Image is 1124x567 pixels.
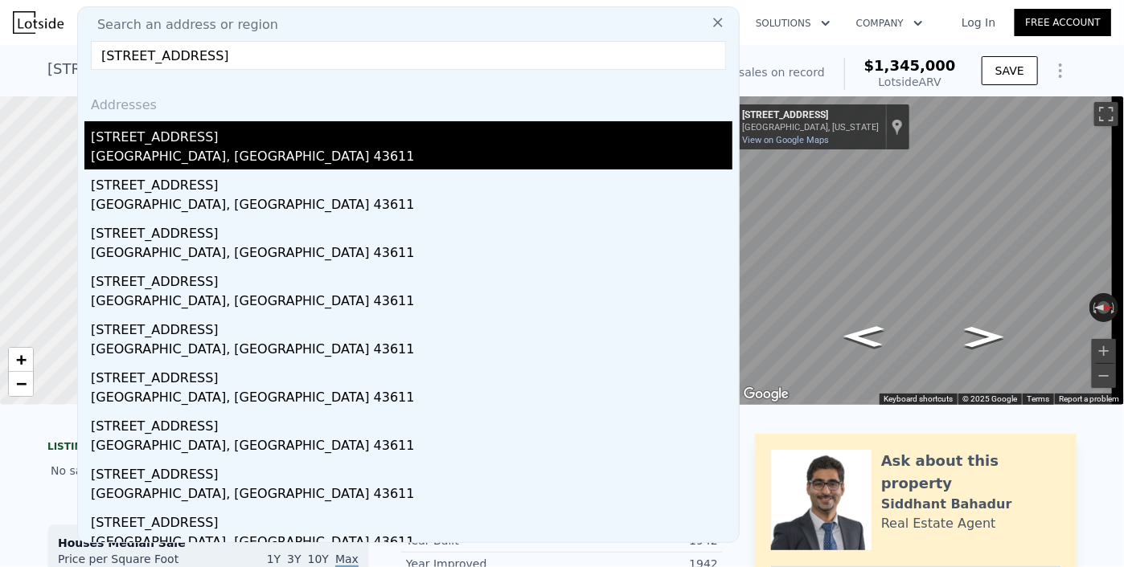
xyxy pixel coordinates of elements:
[16,349,27,369] span: +
[16,373,27,394] span: −
[91,292,732,314] div: [GEOGRAPHIC_DATA], [GEOGRAPHIC_DATA] 43611
[1044,55,1077,87] button: Show Options
[742,135,829,145] a: View on Google Maps
[84,83,732,121] div: Addresses
[881,450,1060,495] div: Ask about this property
[47,456,369,485] div: No sales history record for this property.
[91,147,732,169] div: [GEOGRAPHIC_DATA], [GEOGRAPHIC_DATA] 43611
[1015,9,1111,36] a: Free Account
[864,57,956,74] span: $1,345,000
[742,109,879,122] div: [STREET_ADDRESS]
[91,459,732,484] div: [STREET_ADDRESS]
[91,314,732,340] div: [STREET_ADDRESS]
[740,384,793,405] img: Google
[84,15,278,35] span: Search an address or region
[91,340,732,362] div: [GEOGRAPHIC_DATA], [GEOGRAPHIC_DATA] 43611
[892,118,903,136] a: Show location on map
[884,394,953,405] button: Keyboard shortcuts
[91,121,732,147] div: [STREET_ADDRESS]
[91,41,726,70] input: Enter an address, city, region, neighborhood or zip code
[91,532,732,555] div: [GEOGRAPHIC_DATA], [GEOGRAPHIC_DATA] 43611
[736,96,1124,405] div: Map
[1089,293,1098,322] button: Rotate counterclockwise
[826,320,901,352] path: Go South, 17th Ave NE
[91,169,732,195] div: [STREET_ADDRESS]
[47,58,436,80] div: [STREET_ADDRESS] , [GEOGRAPHIC_DATA] , WA 98115
[13,11,64,34] img: Lotside
[742,122,879,133] div: [GEOGRAPHIC_DATA], [US_STATE]
[91,218,732,243] div: [STREET_ADDRESS]
[881,495,1012,514] div: Siddhant Bahadur
[843,9,936,38] button: Company
[91,266,732,292] div: [STREET_ADDRESS]
[91,195,732,218] div: [GEOGRAPHIC_DATA], [GEOGRAPHIC_DATA] 43611
[1092,364,1116,388] button: Zoom out
[91,388,732,410] div: [GEOGRAPHIC_DATA], [GEOGRAPHIC_DATA] 43611
[91,362,732,388] div: [STREET_ADDRESS]
[743,9,843,38] button: Solutions
[1059,394,1119,403] a: Report a problem
[1089,301,1118,313] button: Reset the view
[881,514,996,533] div: Real Estate Agent
[58,535,359,551] div: Houses Median Sale
[1092,339,1116,363] button: Zoom in
[9,372,33,396] a: Zoom out
[91,410,732,436] div: [STREET_ADDRESS]
[91,507,732,532] div: [STREET_ADDRESS]
[287,553,301,565] span: 3Y
[948,322,1021,353] path: Go North, 17th Ave NE
[942,14,1015,31] a: Log In
[9,348,33,372] a: Zoom in
[91,484,732,507] div: [GEOGRAPHIC_DATA], [GEOGRAPHIC_DATA] 43611
[962,394,1017,403] span: © 2025 Google
[1110,293,1119,322] button: Rotate clockwise
[308,553,329,565] span: 10Y
[91,243,732,266] div: [GEOGRAPHIC_DATA], [GEOGRAPHIC_DATA] 43611
[1027,394,1049,403] a: Terms (opens in new tab)
[47,440,369,456] div: LISTING & SALE HISTORY
[982,56,1038,85] button: SAVE
[91,436,732,459] div: [GEOGRAPHIC_DATA], [GEOGRAPHIC_DATA] 43611
[864,74,956,90] div: Lotside ARV
[267,553,281,565] span: 1Y
[1094,102,1118,126] button: Toggle fullscreen view
[740,384,793,405] a: Open this area in Google Maps (opens a new window)
[736,96,1124,405] div: Street View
